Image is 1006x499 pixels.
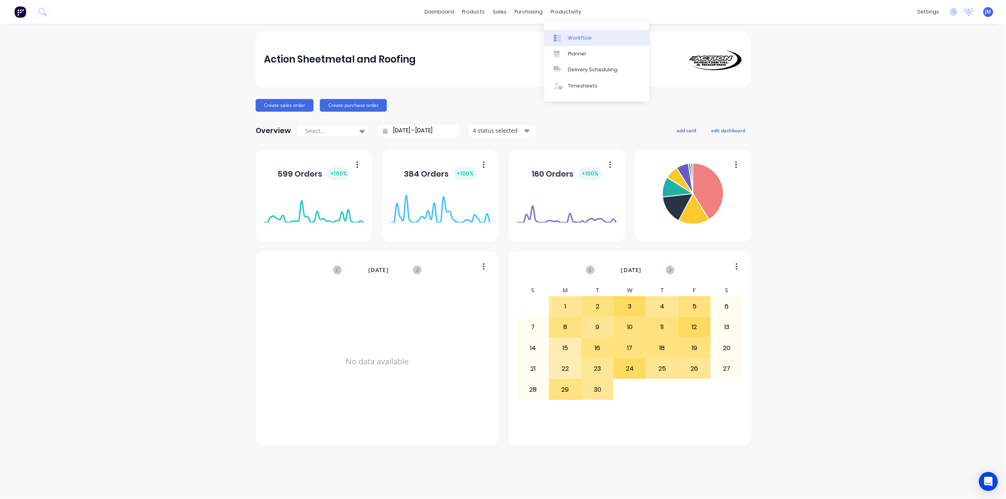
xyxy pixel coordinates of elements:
[686,49,742,70] img: Action Sheetmetal and Roofing
[532,167,602,180] div: 160 Orders
[264,51,416,67] div: Action Sheetmetal and Roofing
[711,317,743,337] div: 13
[679,297,710,316] div: 5
[579,167,602,180] div: + 100 %
[679,359,710,379] div: 26
[404,167,477,180] div: 384 Orders
[469,125,536,137] button: 4 status selected
[489,6,511,18] div: sales
[582,317,614,337] div: 9
[547,6,585,18] div: productivity
[320,99,387,112] button: Create purchase order
[671,125,701,135] button: add card
[549,285,581,296] div: M
[517,285,549,296] div: S
[914,6,943,18] div: settings
[621,266,642,274] span: [DATE]
[614,285,646,296] div: W
[517,359,549,379] div: 21
[614,359,646,379] div: 24
[549,379,581,399] div: 29
[614,338,646,358] div: 17
[517,338,549,358] div: 14
[706,125,750,135] button: edit dashboard
[549,317,581,337] div: 8
[473,126,523,135] div: 4 status selected
[646,317,678,337] div: 11
[581,285,614,296] div: T
[614,297,646,316] div: 3
[256,123,291,139] div: Overview
[277,167,350,180] div: 599 Orders
[711,285,743,296] div: S
[979,472,998,491] div: Open Intercom Messenger
[582,359,614,379] div: 23
[568,50,587,57] div: Planner
[568,34,592,42] div: Workflow
[614,317,646,337] div: 10
[711,297,743,316] div: 6
[549,359,581,379] div: 22
[256,99,314,112] button: Create sales order
[517,317,549,337] div: 7
[549,338,581,358] div: 15
[646,297,678,316] div: 4
[453,167,477,180] div: + 100 %
[14,6,26,18] img: Factory
[582,297,614,316] div: 2
[646,285,679,296] div: T
[582,379,614,399] div: 30
[517,379,549,399] div: 28
[678,285,711,296] div: F
[568,82,598,90] div: Timesheets
[458,6,489,18] div: products
[711,338,743,358] div: 20
[544,78,649,94] a: Timesheets
[568,66,618,73] div: Delivery Scheduling
[544,62,649,78] a: Delivery Scheduling
[679,338,710,358] div: 19
[985,8,991,15] span: JM
[511,6,547,18] div: purchasing
[711,359,743,379] div: 27
[544,30,649,46] a: Workflow
[646,338,678,358] div: 18
[582,338,614,358] div: 16
[549,297,581,316] div: 1
[679,317,710,337] div: 12
[646,359,678,379] div: 25
[327,167,350,180] div: + 100 %
[421,6,458,18] a: dashboard
[544,46,649,62] a: Planner
[264,285,490,438] div: No data available
[368,266,389,274] span: [DATE]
